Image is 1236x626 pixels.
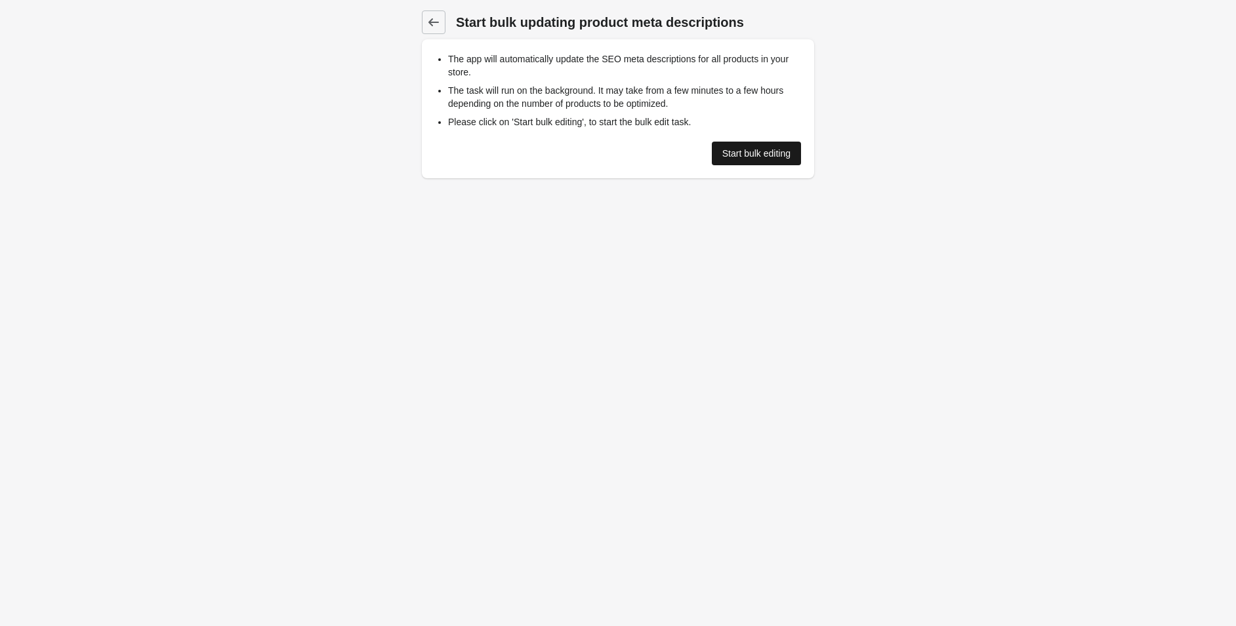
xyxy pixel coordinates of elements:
li: Please click on 'Start bulk editing', to start the bulk edit task. [448,115,801,128]
a: Start bulk editing [712,142,801,165]
li: The task will run on the background. It may take from a few minutes to a few hours depending on t... [448,84,801,110]
div: Start bulk editing [722,148,791,159]
h1: Start bulk updating product meta descriptions [456,13,814,31]
li: The app will automatically update the SEO meta descriptions for all products in your store. [448,52,801,79]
